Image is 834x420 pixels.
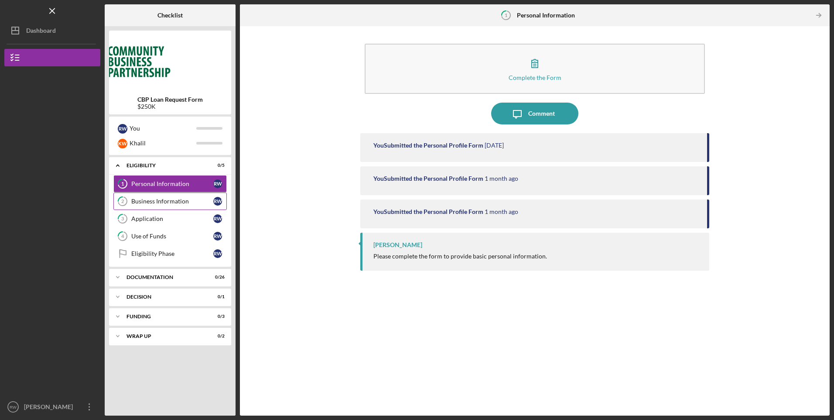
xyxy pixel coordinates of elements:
[209,294,225,300] div: 0 / 1
[528,103,555,124] div: Comment
[121,234,124,239] tspan: 4
[485,208,518,215] time: 2025-07-28 16:13
[121,199,124,204] tspan: 2
[22,398,79,418] div: [PERSON_NAME]
[365,44,704,94] button: Complete the Form
[113,193,227,210] a: 2Business InformationRW
[4,22,100,39] button: Dashboard
[213,214,222,223] div: R W
[113,175,227,193] a: 1Personal InformationRW
[213,197,222,206] div: R W
[131,180,213,187] div: Personal Information
[373,241,422,248] div: [PERSON_NAME]
[131,250,213,257] div: Eligibility Phase
[137,103,203,110] div: $250K
[118,124,127,134] div: R W
[113,227,227,245] a: 4Use of FundsRW
[213,232,222,241] div: R W
[491,103,578,124] button: Comment
[131,198,213,205] div: Business Information
[126,314,203,319] div: Funding
[118,139,127,148] div: K W
[10,405,17,410] text: RW
[209,275,225,280] div: 0 / 26
[26,22,56,41] div: Dashboard
[485,175,518,182] time: 2025-07-28 16:22
[113,210,227,227] a: 3ApplicationRW
[130,121,196,136] div: You
[137,96,203,103] b: CBP Loan Request Form
[126,334,203,339] div: Wrap up
[485,142,504,149] time: 2025-08-27 18:21
[373,175,483,182] div: You Submitted the Personal Profile Form
[121,216,124,222] tspan: 3
[109,35,231,87] img: Product logo
[126,294,203,300] div: Decision
[373,208,483,215] div: You Submitted the Personal Profile Form
[209,163,225,168] div: 0 / 5
[131,233,213,240] div: Use of Funds
[373,253,547,260] div: Please complete the form to provide basic personal information.
[373,142,483,149] div: You Submitted the Personal Profile Form
[131,215,213,222] div: Application
[509,74,561,81] div: Complete the Form
[209,314,225,319] div: 0 / 3
[130,136,196,151] div: Khalil
[126,275,203,280] div: Documentation
[4,398,100,416] button: RW[PERSON_NAME]
[126,163,203,168] div: Eligibility
[157,12,183,19] b: Checklist
[113,245,227,262] a: Eligibility PhaseRW
[505,12,507,18] tspan: 1
[213,179,222,188] div: R W
[517,12,575,19] b: Personal Information
[209,334,225,339] div: 0 / 2
[213,249,222,258] div: R W
[121,181,124,187] tspan: 1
